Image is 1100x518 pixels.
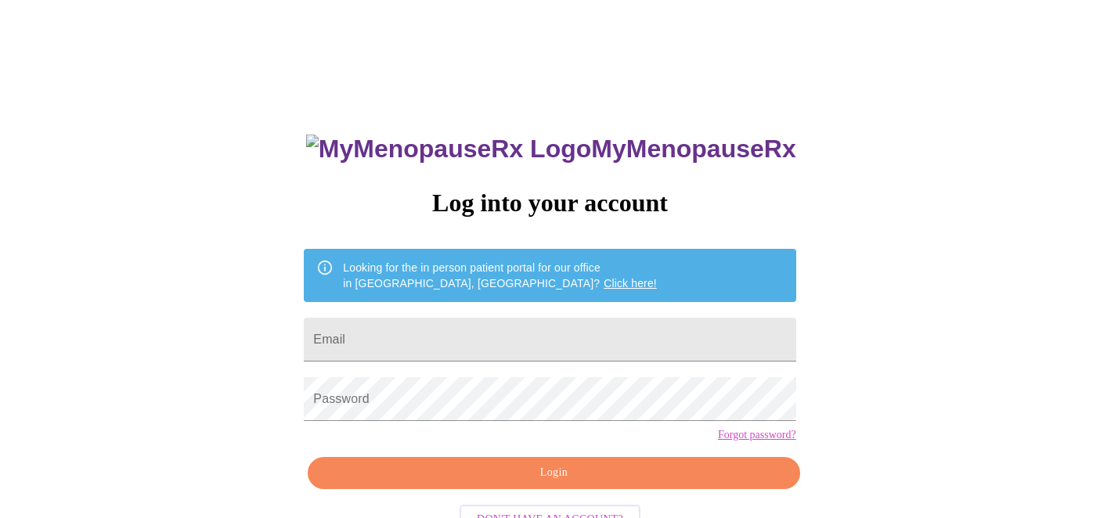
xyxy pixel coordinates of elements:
img: MyMenopauseRx Logo [306,135,591,164]
h3: Log into your account [304,189,795,218]
div: Looking for the in person patient portal for our office in [GEOGRAPHIC_DATA], [GEOGRAPHIC_DATA]? [343,254,657,297]
button: Login [308,457,799,489]
a: Forgot password? [718,429,796,441]
span: Login [326,463,781,483]
a: Click here! [604,277,657,290]
h3: MyMenopauseRx [306,135,796,164]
